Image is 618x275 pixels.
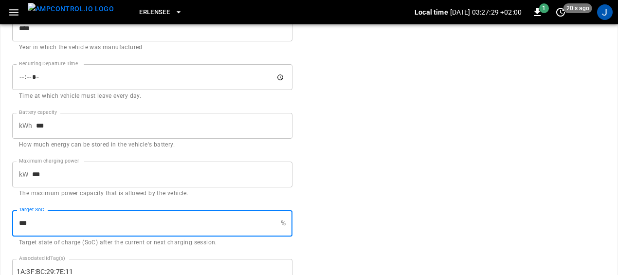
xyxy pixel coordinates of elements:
[539,3,549,13] span: 1
[597,4,613,20] div: profile-icon
[281,218,286,228] p: %
[553,4,568,20] button: set refresh interval
[19,43,286,53] p: Year in which the vehicle was manufactured
[19,169,28,180] p: kW
[19,255,65,262] label: Associated IdTag(s)
[415,7,448,17] p: Local time
[19,121,32,131] p: kWh
[19,92,286,101] p: Time at which vehicle must leave every day.
[19,140,286,150] p: How much energy can be stored in the vehicle's battery.
[135,3,186,22] button: Erlensee
[563,3,592,13] span: 20 s ago
[19,109,57,116] label: Battery capacity
[19,206,44,214] label: Target SoC
[19,238,286,248] p: Target state of charge (SoC) after the current or next charging session.
[19,157,79,165] label: Maximum charging power
[28,3,114,15] img: ampcontrol.io logo
[139,7,170,18] span: Erlensee
[19,189,286,199] p: The maximum power capacity that is allowed by the vehicle.
[19,60,78,68] label: Recurring Departure Time
[450,7,522,17] p: [DATE] 03:27:29 +02:00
